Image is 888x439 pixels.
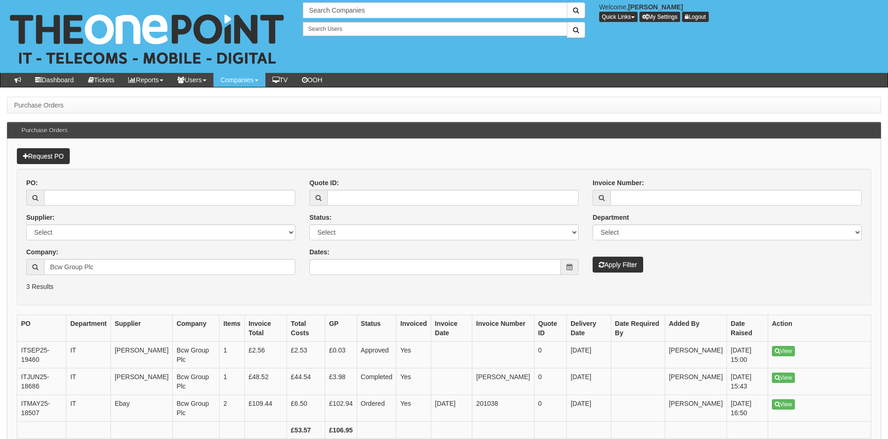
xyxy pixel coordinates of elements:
[628,3,683,11] b: [PERSON_NAME]
[357,342,396,368] td: Approved
[220,342,245,368] td: 1
[727,368,768,395] td: [DATE] 15:43
[66,315,111,342] th: Department
[265,73,295,87] a: TV
[17,368,66,395] td: ITJUN25-18686
[28,73,81,87] a: Dashboard
[534,395,566,422] td: 0
[287,368,325,395] td: £44.54
[599,12,638,22] button: Quick Links
[309,178,339,187] label: Quote ID:
[295,73,330,87] a: OOH
[244,342,286,368] td: £2.56
[768,315,871,342] th: Action
[357,395,396,422] td: Ordered
[26,282,862,291] p: 3 Results
[665,342,727,368] td: [PERSON_NAME]
[534,368,566,395] td: 0
[566,368,611,395] td: [DATE]
[593,178,644,187] label: Invoice Number:
[173,395,220,422] td: Bcw Group Plc
[772,346,795,356] a: View
[213,73,265,87] a: Companies
[611,315,665,342] th: Date Required By
[26,247,58,257] label: Company:
[534,315,566,342] th: Quote ID
[66,368,111,395] td: IT
[665,315,727,342] th: Added By
[566,342,611,368] td: [DATE]
[396,395,431,422] td: Yes
[121,73,170,87] a: Reports
[17,315,66,342] th: PO
[110,368,172,395] td: [PERSON_NAME]
[309,213,331,222] label: Status:
[431,395,472,422] td: [DATE]
[325,342,357,368] td: £0.03
[682,12,709,22] a: Logout
[17,148,70,164] a: Request PO
[593,213,629,222] label: Department
[173,342,220,368] td: Bcw Group Plc
[396,315,431,342] th: Invoiced
[727,315,768,342] th: Date Raised
[244,368,286,395] td: £48.52
[727,395,768,422] td: [DATE] 16:50
[325,315,357,342] th: GP
[727,342,768,368] td: [DATE] 15:00
[287,395,325,422] td: £6.50
[17,395,66,422] td: ITMAY25-18507
[287,422,325,439] th: £53.57
[26,213,55,222] label: Supplier:
[14,101,64,110] li: Purchase Orders
[287,342,325,368] td: £2.53
[639,12,681,22] a: My Settings
[325,422,357,439] th: £106.95
[472,315,534,342] th: Invoice Number
[534,342,566,368] td: 0
[593,257,643,273] button: Apply Filter
[220,395,245,422] td: 2
[81,73,122,87] a: Tickets
[244,315,286,342] th: Invoice Total
[220,368,245,395] td: 1
[244,395,286,422] td: £109.44
[566,395,611,422] td: [DATE]
[431,315,472,342] th: Invoice Date
[472,368,534,395] td: [PERSON_NAME]
[396,342,431,368] td: Yes
[772,399,795,410] a: View
[303,2,567,18] input: Search Companies
[472,395,534,422] td: 201038
[592,2,888,22] div: Welcome,
[110,342,172,368] td: [PERSON_NAME]
[170,73,213,87] a: Users
[173,315,220,342] th: Company
[173,368,220,395] td: Bcw Group Plc
[665,368,727,395] td: [PERSON_NAME]
[325,368,357,395] td: £3.98
[66,342,111,368] td: IT
[26,178,38,187] label: PO:
[325,395,357,422] td: £102.94
[66,395,111,422] td: IT
[17,122,72,138] h3: Purchase Orders
[220,315,245,342] th: Items
[287,315,325,342] th: Total Costs
[303,22,567,36] input: Search Users
[309,247,330,257] label: Dates:
[17,342,66,368] td: ITSEP25-19460
[772,373,795,383] a: View
[396,368,431,395] td: Yes
[566,315,611,342] th: Delivery Date
[357,315,396,342] th: Status
[357,368,396,395] td: Completed
[110,395,172,422] td: Ebay
[110,315,172,342] th: Supplier
[665,395,727,422] td: [PERSON_NAME]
